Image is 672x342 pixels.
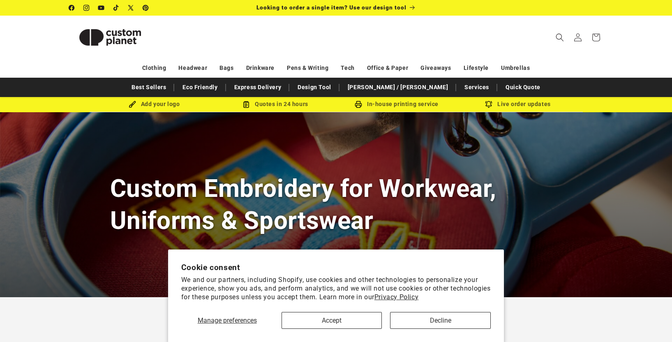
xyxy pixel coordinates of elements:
a: Custom Planet [66,16,154,59]
a: Clothing [142,61,166,75]
span: Looking to order a single item? Use our design tool [256,4,406,11]
a: Privacy Policy [374,293,418,301]
a: Giveaways [420,61,451,75]
div: In-house printing service [336,99,457,109]
p: We and our partners, including Shopify, use cookies and other technologies to personalize your ex... [181,276,491,301]
button: Accept [282,312,382,329]
a: Services [460,80,493,95]
img: Order updates [485,101,492,108]
img: Custom Planet [69,19,151,56]
a: Tech [341,61,354,75]
div: Live order updates [457,99,579,109]
button: Decline [390,312,491,329]
img: In-house printing [355,101,362,108]
a: Headwear [178,61,207,75]
a: Pens & Writing [287,61,328,75]
a: Umbrellas [501,61,530,75]
a: Office & Paper [367,61,408,75]
h2: Cookie consent [181,263,491,272]
div: Quotes in 24 hours [215,99,336,109]
img: Order Updates Icon [242,101,250,108]
img: Brush Icon [129,101,136,108]
a: Design Tool [293,80,335,95]
a: Express Delivery [230,80,286,95]
a: Drinkware [246,61,275,75]
a: [PERSON_NAME] / [PERSON_NAME] [344,80,452,95]
a: Lifestyle [464,61,489,75]
span: Manage preferences [198,317,257,324]
summary: Search [551,28,569,46]
div: Add your logo [94,99,215,109]
a: Bags [219,61,233,75]
a: Quick Quote [501,80,545,95]
a: Eco Friendly [178,80,222,95]
button: Manage preferences [181,312,273,329]
a: Best Sellers [127,80,170,95]
h1: Custom Embroidery for Workwear, Uniforms & Sportswear [110,173,562,236]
